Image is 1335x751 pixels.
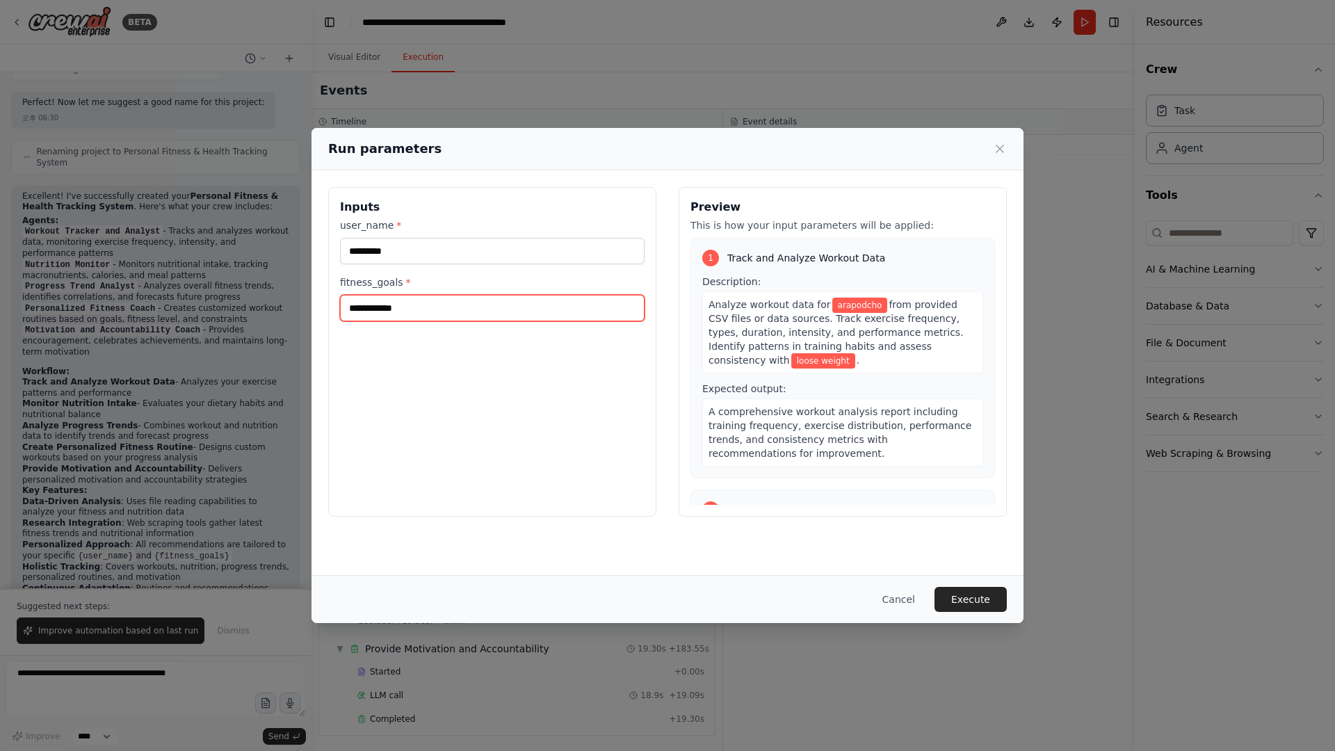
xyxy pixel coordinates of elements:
div: 1 [702,250,719,266]
h3: Inputs [340,199,645,216]
span: Description: [702,276,761,287]
label: user_name [340,218,645,232]
button: Execute [934,587,1007,612]
span: Variable: user_name [832,298,888,313]
p: This is how your input parameters will be applied: [690,218,995,232]
button: Cancel [871,587,926,612]
span: Track and Analyze Workout Data [727,251,885,265]
span: Monitor Nutrition Intake [727,503,843,517]
label: fitness_goals [340,275,645,289]
div: 2 [702,501,719,518]
h2: Run parameters [328,139,442,159]
span: . [857,355,859,366]
span: from provided CSV files or data sources. Track exercise frequency, types, duration, intensity, an... [709,299,964,366]
span: Expected output: [702,383,786,394]
span: Variable: fitness_goals [791,353,855,369]
span: Analyze workout data for [709,299,831,310]
h3: Preview [690,199,995,216]
span: A comprehensive workout analysis report including training frequency, exercise distribution, perf... [709,406,971,459]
